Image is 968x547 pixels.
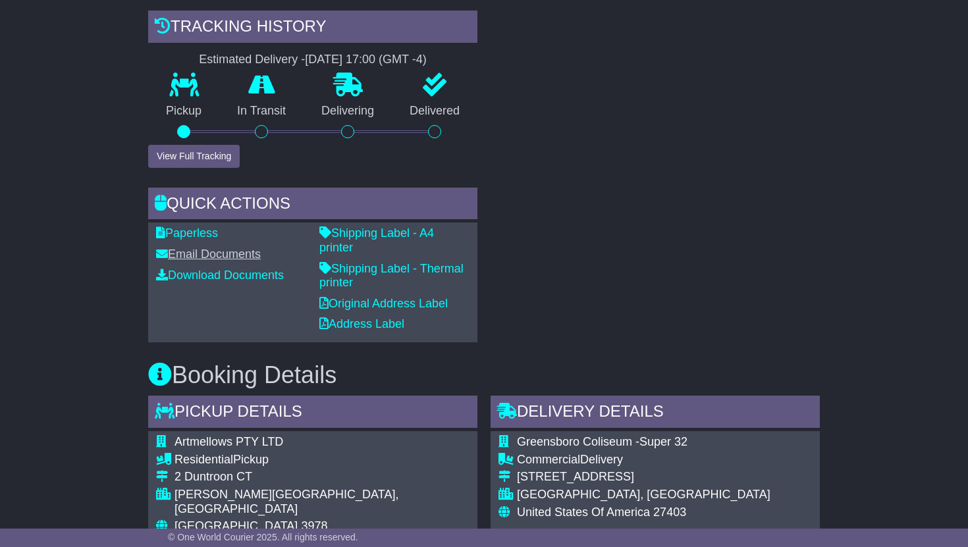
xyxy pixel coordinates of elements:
div: 2 Duntroon CT [175,470,470,484]
div: Pickup Details [148,396,477,431]
span: Commercial [517,453,580,466]
span: [GEOGRAPHIC_DATA] [175,519,298,533]
button: View Full Tracking [148,145,240,168]
div: Delivery Details [491,396,820,431]
div: [GEOGRAPHIC_DATA], [GEOGRAPHIC_DATA] [517,488,812,502]
div: [STREET_ADDRESS] [517,470,812,484]
span: United States Of America [517,506,650,519]
span: Residential [175,453,233,466]
span: 27403 [653,506,686,519]
span: Greensboro Coliseum -Super 32 [517,435,687,448]
a: Shipping Label - A4 printer [319,226,434,254]
h3: Booking Details [148,362,820,388]
a: Address Label [319,317,404,330]
span: 3978 [301,519,327,533]
a: Shipping Label - Thermal printer [319,262,464,290]
div: Tracking history [148,11,477,46]
a: Original Address Label [319,297,448,310]
div: [PERSON_NAME][GEOGRAPHIC_DATA], [GEOGRAPHIC_DATA] [175,488,470,516]
a: Download Documents [156,269,284,282]
div: Quick Actions [148,188,477,223]
div: Pickup [175,453,470,467]
p: Pickup [148,104,219,118]
p: Delivering [304,104,392,118]
div: Estimated Delivery - [148,53,477,67]
span: Artmellows PTY LTD [175,435,283,448]
a: Email Documents [156,247,261,261]
div: Delivery [517,453,812,467]
a: Paperless [156,226,218,240]
div: [DATE] 17:00 (GMT -4) [305,53,426,67]
p: Delivered [392,104,477,118]
span: © One World Courier 2025. All rights reserved. [168,532,358,542]
p: In Transit [219,104,304,118]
